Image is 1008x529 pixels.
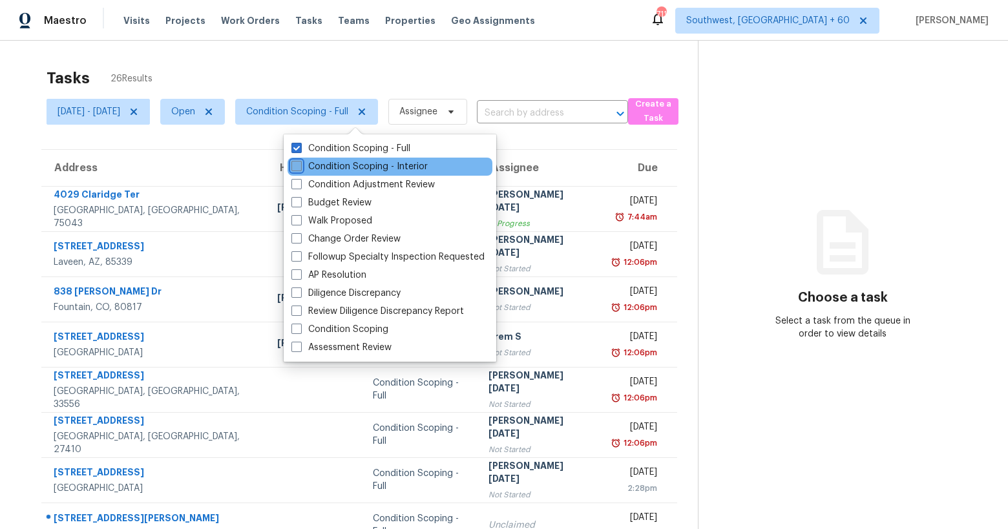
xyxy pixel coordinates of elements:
[44,14,87,27] span: Maestro
[488,262,591,275] div: Not Started
[291,269,366,282] label: AP Resolution
[451,14,535,27] span: Geo Assignments
[910,14,989,27] span: [PERSON_NAME]
[611,105,629,123] button: Open
[488,217,591,230] div: In Progress
[488,398,591,411] div: Not Started
[277,291,352,307] div: [PERSON_NAME]
[488,301,591,314] div: Not Started
[612,482,657,495] div: 2:28pm
[621,256,657,269] div: 12:06pm
[54,385,257,411] div: [GEOGRAPHIC_DATA], [GEOGRAPHIC_DATA], 33556
[123,14,150,27] span: Visits
[54,301,257,314] div: Fountain, CO, 80817
[611,346,621,359] img: Overdue Alarm Icon
[54,188,257,204] div: 4029 Claridge Ter
[291,287,401,300] label: Diligence Discrepancy
[277,337,352,353] div: [PERSON_NAME]
[54,346,257,359] div: [GEOGRAPHIC_DATA]
[165,14,205,27] span: Projects
[267,150,362,186] th: HPM
[488,443,591,456] div: Not Started
[291,196,372,209] label: Budget Review
[54,256,257,269] div: Laveen, AZ, 85339
[373,467,468,493] div: Condition Scoping - Full
[611,391,621,404] img: Overdue Alarm Icon
[621,346,657,359] div: 12:06pm
[54,285,257,301] div: 838 [PERSON_NAME] Dr
[602,150,677,186] th: Due
[635,97,672,127] span: Create a Task
[54,512,257,528] div: [STREET_ADDRESS][PERSON_NAME]
[612,285,657,301] div: [DATE]
[246,105,348,118] span: Condition Scoping - Full
[611,256,621,269] img: Overdue Alarm Icon
[612,420,657,437] div: [DATE]
[291,214,372,227] label: Walk Proposed
[54,369,257,385] div: [STREET_ADDRESS]
[477,103,592,123] input: Search by address
[291,323,388,336] label: Condition Scoping
[488,369,591,398] div: [PERSON_NAME][DATE]
[798,291,888,304] h3: Choose a task
[628,98,678,125] button: Create a Task
[488,233,591,262] div: [PERSON_NAME][DATE]
[612,194,657,211] div: [DATE]
[41,150,267,186] th: Address
[291,251,485,264] label: Followup Specialty Inspection Requested
[291,178,435,191] label: Condition Adjustment Review
[110,72,152,85] span: 26 Results
[291,142,410,155] label: Condition Scoping - Full
[488,330,591,346] div: Prem S
[488,285,591,301] div: [PERSON_NAME]
[54,430,257,456] div: [GEOGRAPHIC_DATA], [GEOGRAPHIC_DATA], 27410
[295,16,322,25] span: Tasks
[58,105,120,118] span: [DATE] - [DATE]
[488,346,591,359] div: Not Started
[611,437,621,450] img: Overdue Alarm Icon
[399,105,437,118] span: Assignee
[488,188,591,217] div: [PERSON_NAME][DATE]
[54,466,257,482] div: [STREET_ADDRESS]
[488,459,591,488] div: [PERSON_NAME][DATE]
[625,211,657,223] div: 7:44am
[686,14,850,27] span: Southwest, [GEOGRAPHIC_DATA] + 60
[373,377,468,402] div: Condition Scoping - Full
[277,201,352,217] div: [PERSON_NAME]
[621,437,657,450] div: 12:06pm
[621,301,657,314] div: 12:06pm
[54,414,257,430] div: [STREET_ADDRESS]
[621,391,657,404] div: 12:06pm
[291,341,392,354] label: Assessment Review
[771,315,916,340] div: Select a task from the queue in order to view details
[54,330,257,346] div: [STREET_ADDRESS]
[338,14,370,27] span: Teams
[612,240,657,256] div: [DATE]
[614,211,625,223] img: Overdue Alarm Icon
[171,105,195,118] span: Open
[478,150,601,186] th: Assignee
[612,511,657,527] div: [DATE]
[611,301,621,314] img: Overdue Alarm Icon
[291,233,401,245] label: Change Order Review
[373,422,468,448] div: Condition Scoping - Full
[656,8,666,21] div: 711
[488,414,591,443] div: [PERSON_NAME][DATE]
[385,14,436,27] span: Properties
[488,488,591,501] div: Not Started
[221,14,280,27] span: Work Orders
[54,204,257,230] div: [GEOGRAPHIC_DATA], [GEOGRAPHIC_DATA], 75043
[54,482,257,495] div: [GEOGRAPHIC_DATA]
[612,375,657,391] div: [DATE]
[291,160,428,173] label: Condition Scoping - Interior
[612,330,657,346] div: [DATE]
[54,240,257,256] div: [STREET_ADDRESS]
[47,72,90,85] h2: Tasks
[612,466,657,482] div: [DATE]
[291,305,464,318] label: Review Diligence Discrepancy Report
